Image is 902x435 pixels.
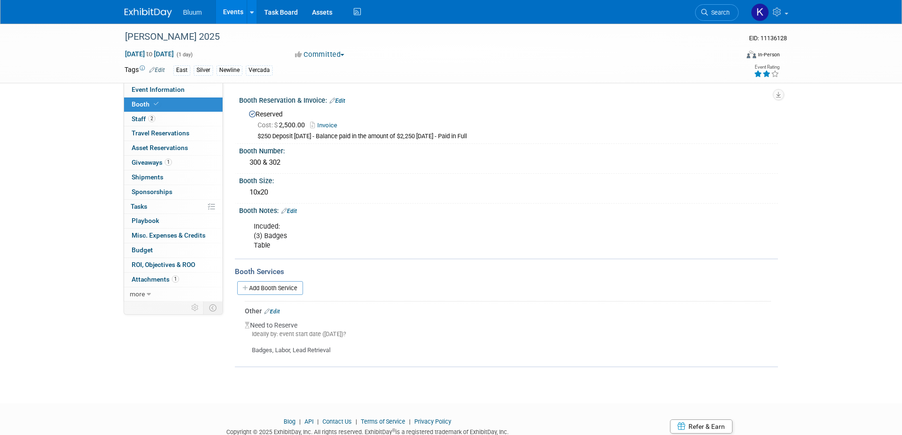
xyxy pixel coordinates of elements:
img: ExhibitDay [125,8,172,18]
a: Contact Us [322,418,352,425]
a: ROI, Objectives & ROO [124,258,223,272]
span: 2,500.00 [258,121,309,129]
span: | [407,418,413,425]
div: Vercada [246,65,273,75]
a: Tasks [124,200,223,214]
div: 300 & 302 [246,155,771,170]
a: Edit [264,308,280,315]
div: Booth Reservation & Invoice: [239,93,778,106]
a: Edit [281,208,297,214]
span: Giveaways [132,159,172,166]
div: In-Person [758,51,780,58]
span: (1 day) [176,52,193,58]
div: Booth Services [235,266,778,277]
span: 1 [172,275,179,283]
div: Need to Reserve [245,316,771,355]
span: Tasks [131,203,147,210]
a: Misc. Expenses & Credits [124,229,223,243]
td: Tags [125,65,165,76]
td: Personalize Event Tab Strip [187,302,204,314]
span: Sponsorships [132,188,172,195]
a: Privacy Policy [414,418,451,425]
div: 10x20 [246,185,771,200]
span: ROI, Objectives & ROO [132,261,195,268]
a: Terms of Service [361,418,405,425]
span: more [130,290,145,298]
span: Search [708,9,730,16]
a: Search [695,4,739,21]
a: Booth [124,98,223,112]
span: 2 [148,115,155,122]
a: Travel Reservations [124,126,223,141]
span: Booth [132,100,161,108]
a: Attachments1 [124,273,223,287]
div: Other [245,306,771,316]
span: Event ID: 11136128 [749,35,787,42]
a: Asset Reservations [124,141,223,155]
div: Badges, Labor, Lead Retrieval [245,338,771,355]
a: Add Booth Service [237,281,303,295]
div: Incuded: (3) Badges Table [247,217,674,255]
td: Toggle Event Tabs [203,302,223,314]
div: East [173,65,190,75]
div: $250 Deposit [DATE] - Balance paid in the amount of $2,250 [DATE] - Paid in Full [258,133,771,141]
a: Budget [124,243,223,257]
button: Committed [292,50,348,60]
span: Bluum [183,9,202,16]
span: Cost: $ [258,121,279,129]
div: Silver [194,65,213,75]
span: to [145,50,154,58]
div: [PERSON_NAME] 2025 [122,28,724,45]
i: Booth reservation complete [154,101,159,107]
a: Refer & Earn [670,419,732,434]
a: Blog [284,418,295,425]
a: more [124,287,223,302]
sup: ® [392,428,395,433]
span: Playbook [132,217,159,224]
span: | [297,418,303,425]
a: Shipments [124,170,223,185]
img: Kellie Noller [751,3,769,21]
a: Giveaways1 [124,156,223,170]
a: Event Information [124,83,223,97]
span: Attachments [132,275,179,283]
a: API [304,418,313,425]
a: Edit [330,98,345,104]
div: Event Format [683,49,780,63]
span: | [353,418,359,425]
a: Staff2 [124,112,223,126]
div: Booth Size: [239,174,778,186]
span: Misc. Expenses & Credits [132,231,205,239]
span: Staff [132,115,155,123]
a: Invoice [310,122,342,129]
span: Event Information [132,86,185,93]
span: Shipments [132,173,163,181]
div: Newline [216,65,242,75]
div: Booth Number: [239,144,778,156]
span: [DATE] [DATE] [125,50,174,58]
a: Sponsorships [124,185,223,199]
a: Edit [149,67,165,73]
img: Format-Inperson.png [747,51,756,58]
div: Reserved [246,107,771,141]
span: | [315,418,321,425]
span: Asset Reservations [132,144,188,151]
span: Travel Reservations [132,129,189,137]
div: Event Rating [754,65,779,70]
span: Budget [132,246,153,254]
div: Booth Notes: [239,204,778,216]
a: Playbook [124,214,223,228]
div: Ideally by: event start date ([DATE])? [245,330,771,338]
span: 1 [165,159,172,166]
